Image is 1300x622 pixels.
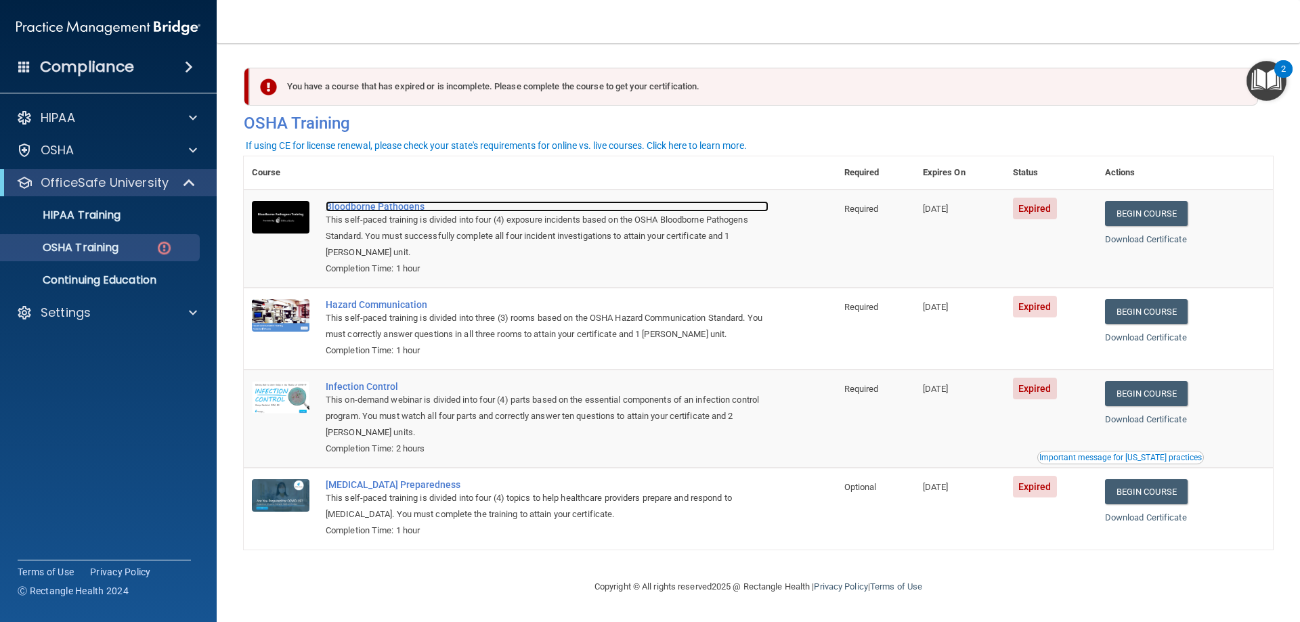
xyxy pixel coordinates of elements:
p: OfficeSafe University [41,175,169,191]
h4: OSHA Training [244,114,1273,133]
div: This self-paced training is divided into four (4) exposure incidents based on the OSHA Bloodborne... [326,212,768,261]
div: You have a course that has expired or is incomplete. Please complete the course to get your certi... [249,68,1258,106]
div: This on-demand webinar is divided into four (4) parts based on the essential components of an inf... [326,392,768,441]
span: [DATE] [923,302,949,312]
a: HIPAA [16,110,197,126]
button: If using CE for license renewal, please check your state's requirements for online vs. live cours... [244,139,749,152]
a: Begin Course [1105,381,1188,406]
a: Infection Control [326,381,768,392]
div: Completion Time: 1 hour [326,261,768,277]
span: [DATE] [923,204,949,214]
p: OSHA Training [9,241,118,254]
div: Copyright © All rights reserved 2025 @ Rectangle Health | | [511,565,1005,608]
th: Course [244,156,318,190]
a: Settings [16,305,197,321]
span: Required [844,384,879,394]
a: OfficeSafe University [16,175,196,191]
span: Expired [1013,476,1057,497]
th: Expires On [915,156,1005,190]
span: Expired [1013,198,1057,219]
a: Begin Course [1105,299,1188,324]
a: OSHA [16,142,197,158]
th: Required [836,156,915,190]
span: Optional [844,482,877,492]
a: Begin Course [1105,201,1188,226]
div: Completion Time: 2 hours [326,441,768,457]
a: Download Certificate [1105,512,1187,523]
a: Terms of Use [870,581,922,592]
p: Settings [41,305,91,321]
span: [DATE] [923,384,949,394]
p: HIPAA [41,110,75,126]
div: 2 [1281,69,1286,87]
p: Continuing Education [9,273,194,287]
a: Download Certificate [1105,414,1187,424]
div: Important message for [US_STATE] practices [1039,453,1202,462]
a: Download Certificate [1105,332,1187,342]
div: Completion Time: 1 hour [326,523,768,539]
h4: Compliance [40,58,134,76]
span: Expired [1013,378,1057,399]
a: Privacy Policy [90,565,151,579]
img: exclamation-circle-solid-danger.72ef9ffc.png [260,79,277,95]
span: [DATE] [923,482,949,492]
span: Ⓒ Rectangle Health 2024 [18,584,129,598]
a: Privacy Policy [814,581,867,592]
p: HIPAA Training [9,208,121,222]
a: Terms of Use [18,565,74,579]
th: Actions [1097,156,1273,190]
button: Open Resource Center, 2 new notifications [1247,61,1286,101]
a: Bloodborne Pathogens [326,201,768,212]
th: Status [1005,156,1097,190]
img: danger-circle.6113f641.png [156,240,173,257]
div: Completion Time: 1 hour [326,342,768,359]
span: Expired [1013,296,1057,317]
a: [MEDICAL_DATA] Preparedness [326,479,768,490]
div: If using CE for license renewal, please check your state's requirements for online vs. live cours... [246,141,747,150]
img: PMB logo [16,14,200,41]
a: Download Certificate [1105,234,1187,244]
div: This self-paced training is divided into four (4) topics to help healthcare providers prepare and... [326,490,768,523]
button: Read this if you are a dental practitioner in the state of CA [1037,451,1204,464]
a: Hazard Communication [326,299,768,310]
p: OSHA [41,142,74,158]
a: Begin Course [1105,479,1188,504]
span: Required [844,204,879,214]
div: This self-paced training is divided into three (3) rooms based on the OSHA Hazard Communication S... [326,310,768,342]
span: Required [844,302,879,312]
